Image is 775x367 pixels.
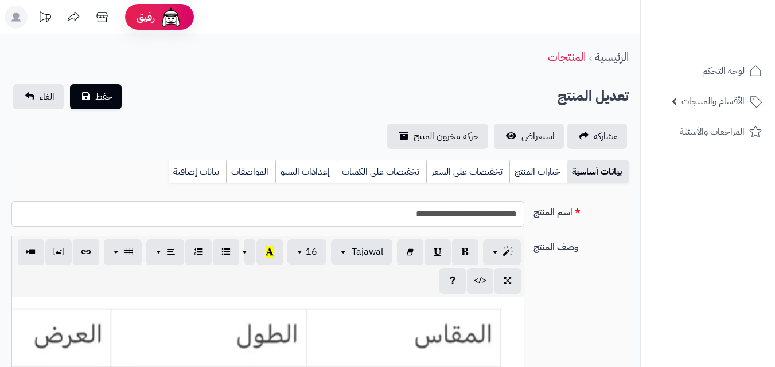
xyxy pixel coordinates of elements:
[681,93,745,109] span: الأقسام والمنتجات
[697,29,764,53] img: logo-2.png
[337,160,426,183] a: تخفيضات على الكميات
[226,160,275,183] a: المواصفات
[275,160,337,183] a: إعدادات السيو
[159,6,182,29] img: ai-face.png
[306,245,317,259] span: 16
[529,236,633,254] label: وصف المنتج
[509,160,567,183] a: خيارات المنتج
[95,90,112,104] span: حفظ
[331,239,392,265] button: Tajawal
[680,124,745,140] span: المراجعات والأسئلة
[494,124,564,149] a: استعراض
[426,160,509,183] a: تخفيضات على السعر
[137,10,155,24] span: رفيق
[387,124,488,149] a: حركة مخزون المنتج
[529,201,633,219] label: اسم المنتج
[594,129,618,143] span: مشاركه
[521,129,555,143] span: استعراض
[567,124,627,149] a: مشاركه
[648,57,768,85] a: لوحة التحكم
[558,85,629,108] h2: تعديل المنتج
[287,239,326,265] button: 16
[414,129,479,143] span: حركة مخزون المنتج
[648,118,768,145] a: المراجعات والأسئلة
[352,245,383,259] span: Tajawal
[548,48,586,65] a: المنتجات
[169,160,226,183] a: بيانات إضافية
[567,160,629,183] a: بيانات أساسية
[40,90,54,104] span: الغاء
[13,84,64,109] a: الغاء
[30,6,59,31] a: تحديثات المنصة
[595,48,629,65] a: الرئيسية
[70,84,122,109] button: حفظ
[702,63,745,79] span: لوحة التحكم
